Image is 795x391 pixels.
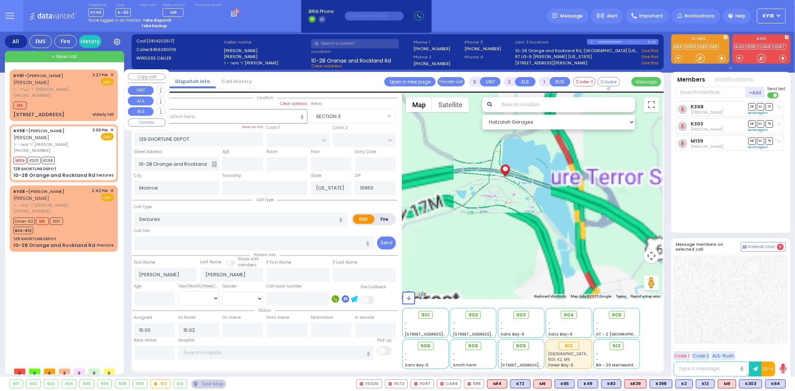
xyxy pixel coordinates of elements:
span: Call type [253,197,277,203]
span: - [596,326,599,331]
img: comment-alt.png [743,245,747,249]
span: members [238,262,257,268]
span: KY61 - [13,73,27,79]
span: 0 [29,369,40,374]
div: K49 [578,379,598,388]
strong: Take backup [141,23,167,29]
span: Sanz Bay-5 [405,362,429,368]
span: TR [766,120,773,127]
span: 901 [421,311,430,319]
div: EMS [29,35,52,48]
span: [STREET_ADDRESS][PERSON_NAME] [453,331,523,337]
span: KY38 - [13,188,28,194]
div: 901 [10,380,23,388]
label: Dispatcher [88,3,107,7]
a: Use this [641,48,659,54]
span: BRIA Phone [309,8,334,15]
button: ALS [515,77,536,86]
button: Drag Pegman onto the map to open Street View [644,275,659,290]
span: K398 [42,157,55,164]
span: EMS [101,194,114,201]
label: From Scene [266,315,289,321]
span: SECTION 3 [311,109,385,123]
h5: Message members on selected call [676,242,741,252]
span: ✕ [110,72,114,78]
div: 904 [62,380,76,388]
span: - [501,357,503,362]
label: Call Type [134,204,152,210]
div: 129 SHORTLINE DEPOT [13,166,57,172]
label: Gender [223,283,237,289]
label: Lines [116,3,131,7]
label: Night unit [139,3,156,7]
span: + New call [52,53,77,60]
div: BLS [765,379,786,388]
div: Fire [54,35,77,48]
div: FD47 [411,379,434,388]
a: K303 [685,44,698,50]
span: [PHONE_NUMBER] [13,147,50,153]
button: 10-4 [761,362,775,376]
button: +Add [746,87,765,98]
button: UNIT [128,86,154,95]
label: Call back number [266,283,302,289]
label: Areas [311,101,322,107]
input: Search location [496,97,635,112]
label: Caller name [224,39,309,45]
div: See map [191,379,226,389]
label: [PERSON_NAME] [224,54,309,60]
div: M14 [487,379,507,388]
div: BLS [510,379,530,388]
a: RT US-6 [PERSON_NAME] [US_STATE] [515,54,592,60]
div: Fracture [97,242,114,248]
div: ALS [487,379,507,388]
div: K72 [510,379,530,388]
span: KY40 [88,8,104,17]
span: - [501,320,503,326]
a: KJFD [734,44,746,50]
label: [PHONE_NUMBER] [413,61,450,66]
div: BLS [696,379,715,388]
img: red-radio-icon.svg [467,382,471,386]
span: 0 [44,369,55,374]
span: Status [255,308,275,313]
a: [PERSON_NAME] [13,188,64,194]
div: Year/Month/Week/Day [178,283,219,289]
label: KJ EMS... [671,37,729,42]
span: 10-28 Orange and Rockland Rd [311,57,391,63]
div: 10-28 Orange and Rockland Rd [13,172,95,179]
span: Phone 3 [464,39,513,45]
button: Message [631,77,661,86]
label: Street Address [134,149,163,155]
span: Message [561,12,583,20]
div: 908 [115,380,129,388]
button: Covered [597,77,620,86]
a: Open in new page [384,77,436,86]
span: Notifications [685,13,714,19]
label: Call Info [134,228,150,234]
div: K-72 [648,39,659,45]
small: Share with [238,256,259,262]
a: K303 [691,121,703,127]
span: [PHONE_NUMBER] [13,92,50,98]
span: 8456290016 [150,47,176,53]
span: - [405,326,407,331]
span: Westchester Medical Center-Woods Road [548,351,661,357]
div: 595 [464,379,484,388]
img: message.svg [552,13,558,19]
span: Clear address [311,63,342,69]
label: Last 3 location [515,39,587,45]
div: FD72 [385,379,408,388]
img: red-radio-icon.svg [388,382,392,386]
label: WIRELESS CALLER [136,55,221,61]
div: ALS KJ [533,379,552,388]
a: 10-28 Orange and Rockland Rd, [GEOGRAPHIC_DATA] [US_STATE] [515,48,639,54]
a: M9 [710,44,719,50]
div: CAR4 [437,379,461,388]
span: [PERSON_NAME] [13,134,49,141]
img: red-radio-icon.svg [360,382,363,386]
div: ALS [718,379,736,388]
span: [PHONE_NUMBER] [13,208,50,214]
span: - [501,351,503,357]
div: 902 [26,380,41,388]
